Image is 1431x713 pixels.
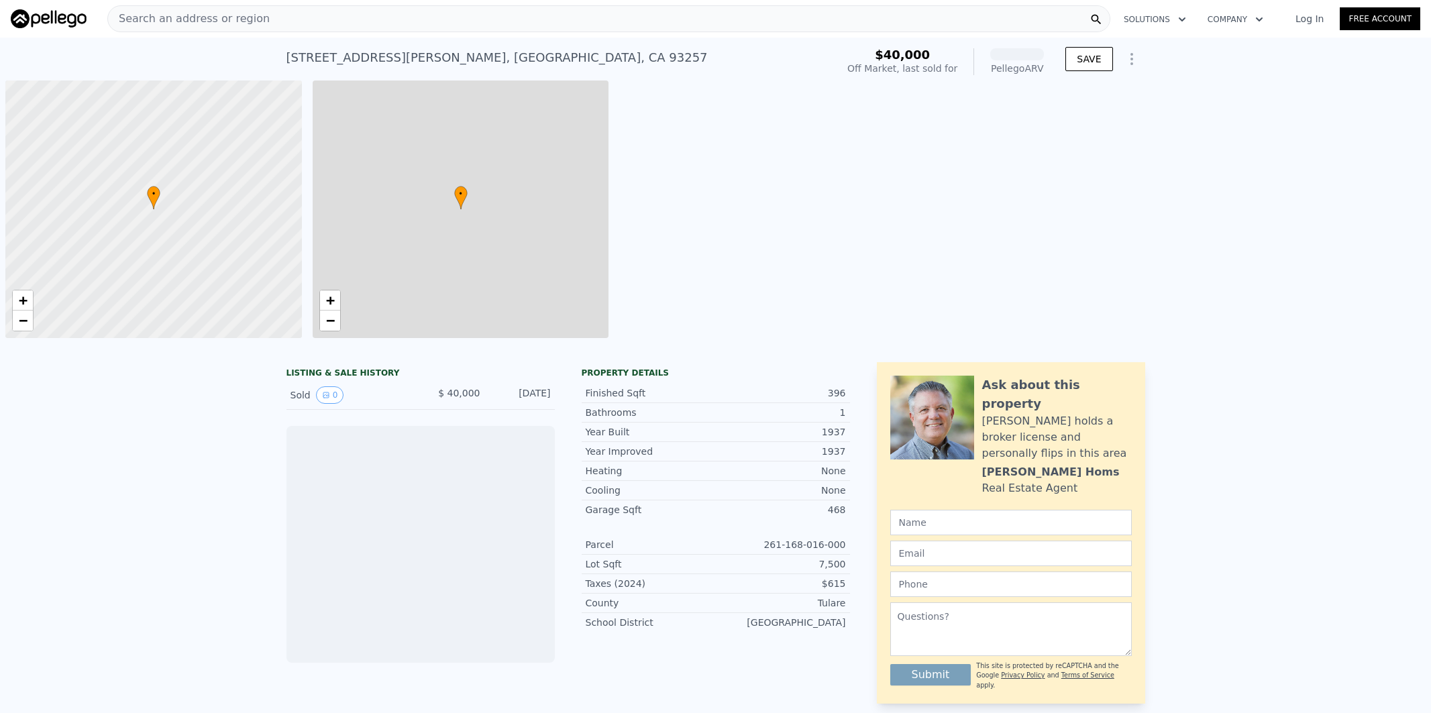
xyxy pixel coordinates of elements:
div: Sold [290,386,410,404]
div: Garage Sqft [586,503,716,516]
button: Solutions [1113,7,1197,32]
span: − [19,312,28,329]
div: $615 [716,577,846,590]
div: [DATE] [491,386,551,404]
button: Show Options [1118,46,1145,72]
div: None [716,464,846,478]
div: 1937 [716,445,846,458]
span: + [325,292,334,309]
a: Free Account [1340,7,1420,30]
a: Zoom out [13,311,33,331]
div: Bathrooms [586,406,716,419]
div: LISTING & SALE HISTORY [286,368,555,381]
div: [GEOGRAPHIC_DATA] [716,616,846,629]
input: Name [890,510,1132,535]
a: Zoom out [320,311,340,331]
button: View historical data [316,386,344,404]
div: 396 [716,386,846,400]
input: Email [890,541,1132,566]
div: Off Market, last sold for [847,62,957,75]
a: Zoom in [13,290,33,311]
div: Finished Sqft [586,386,716,400]
div: Tulare [716,596,846,610]
img: Pellego [11,9,87,28]
span: • [454,188,468,200]
div: 261-168-016-000 [716,538,846,551]
div: Pellego ARV [990,62,1044,75]
div: Property details [582,368,850,378]
span: + [19,292,28,309]
span: Search an address or region [108,11,270,27]
a: Terms of Service [1061,671,1114,679]
div: • [147,186,160,209]
div: [PERSON_NAME] holds a broker license and personally flips in this area [982,413,1132,461]
div: School District [586,616,716,629]
div: 1937 [716,425,846,439]
span: • [147,188,160,200]
div: [PERSON_NAME] Homs [982,464,1120,480]
div: None [716,484,846,497]
div: 7,500 [716,557,846,571]
a: Privacy Policy [1001,671,1045,679]
div: Year Improved [586,445,716,458]
button: Company [1197,7,1274,32]
input: Phone [890,571,1132,597]
div: County [586,596,716,610]
div: Taxes (2024) [586,577,716,590]
div: Cooling [586,484,716,497]
div: Parcel [586,538,716,551]
div: Year Built [586,425,716,439]
div: Heating [586,464,716,478]
div: • [454,186,468,209]
span: − [325,312,334,329]
div: 1 [716,406,846,419]
button: SAVE [1065,47,1112,71]
span: $40,000 [875,48,930,62]
button: Submit [890,664,971,685]
div: [STREET_ADDRESS][PERSON_NAME] , [GEOGRAPHIC_DATA] , CA 93257 [286,48,708,67]
div: Ask about this property [982,376,1132,413]
span: $ 40,000 [438,388,480,398]
div: This site is protected by reCAPTCHA and the Google and apply. [976,661,1131,690]
a: Log In [1279,12,1340,25]
a: Zoom in [320,290,340,311]
div: 468 [716,503,846,516]
div: Lot Sqft [586,557,716,571]
div: Real Estate Agent [982,480,1078,496]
